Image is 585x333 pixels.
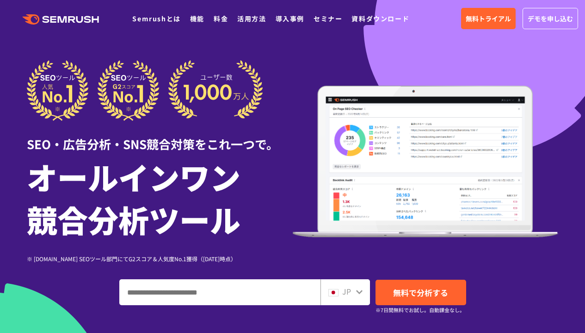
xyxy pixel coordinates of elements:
a: 導入事例 [276,14,304,23]
a: 無料トライアル [461,8,516,29]
small: ※7日間無料でお試し。自動課金なし。 [376,306,465,314]
a: 活用方法 [237,14,266,23]
a: デモを申し込む [523,8,578,29]
span: 無料で分析する [393,287,448,298]
a: セミナー [314,14,342,23]
h1: オールインワン 競合分析ツール [27,155,293,240]
span: 無料トライアル [466,13,511,24]
input: ドメイン、キーワードまたはURLを入力してください [120,280,320,305]
div: ※ [DOMAIN_NAME] SEOツール部門にてG2スコア＆人気度No.1獲得（[DATE]時点） [27,254,293,263]
a: 料金 [214,14,228,23]
a: 機能 [190,14,204,23]
span: デモを申し込む [528,13,573,24]
a: Semrushとは [132,14,180,23]
span: JP [342,286,351,297]
a: 資料ダウンロード [351,14,409,23]
a: 無料で分析する [376,280,466,305]
div: SEO・広告分析・SNS競合対策をこれ一つで。 [27,121,293,153]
